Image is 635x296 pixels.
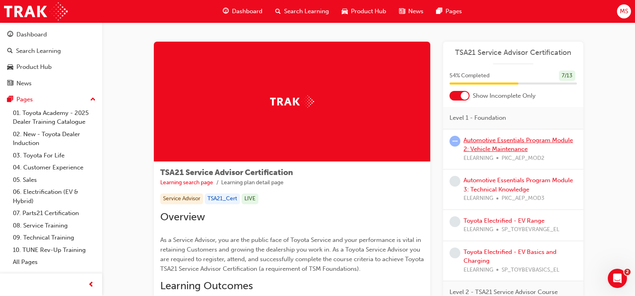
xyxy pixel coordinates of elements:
a: 08. Service Training [10,219,99,232]
span: news-icon [7,80,13,87]
a: 09. Technical Training [10,232,99,244]
img: Trak [4,2,68,20]
div: Product Hub [16,62,52,72]
a: Product Hub [3,60,99,75]
a: 10. TUNE Rev-Up Training [10,244,99,256]
a: Toyota Electrified - EV Basics and Charging [464,248,556,265]
span: ELEARNING [464,225,493,234]
a: Search Learning [3,44,99,58]
div: Search Learning [16,46,61,56]
span: Level 1 - Foundation [450,113,506,123]
span: prev-icon [88,280,94,290]
div: 7 / 13 [559,70,575,81]
a: TSA21 Service Advisor Certification [450,48,577,57]
button: DashboardSearch LearningProduct HubNews [3,26,99,92]
span: MS [620,7,628,16]
img: Trak [270,95,314,108]
span: learningRecordVerb_NONE-icon [450,216,460,227]
span: search-icon [275,6,281,16]
button: Pages [3,92,99,107]
span: learningRecordVerb_ATTEMPT-icon [450,136,460,147]
a: guage-iconDashboard [216,3,269,20]
span: guage-icon [7,31,13,38]
a: 04. Customer Experience [10,161,99,174]
a: Learning search page [160,179,213,186]
li: Learning plan detail page [221,178,284,187]
span: News [408,7,423,16]
span: Dashboard [232,7,262,16]
span: up-icon [90,95,96,105]
a: Toyota Electrified - EV Range [464,217,544,224]
span: car-icon [342,6,348,16]
a: 01. Toyota Academy - 2025 Dealer Training Catalogue [10,107,99,128]
span: pages-icon [436,6,442,16]
div: LIVE [242,193,258,204]
a: news-iconNews [393,3,430,20]
div: Pages [16,95,33,104]
button: MS [617,4,631,18]
span: learningRecordVerb_NONE-icon [450,176,460,187]
span: SP_TOYBEVRANGE_EL [502,225,559,234]
span: As a Service Advisor, you are the public face of Toyota Service and your performance is vital in ... [160,236,425,272]
span: ELEARNING [464,154,493,163]
a: pages-iconPages [430,3,468,20]
span: car-icon [7,64,13,71]
a: All Pages [10,256,99,268]
span: search-icon [7,48,13,55]
span: Pages [446,7,462,16]
span: 2 [624,269,631,275]
span: ELEARNING [464,194,493,203]
span: Overview [160,211,205,223]
span: Learning Outcomes [160,280,253,292]
a: search-iconSearch Learning [269,3,335,20]
span: Search Learning [284,7,329,16]
span: PKC_AEP_MOD3 [502,194,544,203]
span: TSA21 Service Advisor Certification [160,168,293,177]
a: Automotive Essentials Program Module 3: Technical Knowledge [464,177,573,193]
span: PKC_AEP_MOD2 [502,154,544,163]
span: news-icon [399,6,405,16]
span: 54 % Completed [450,71,490,81]
a: 03. Toyota For Life [10,149,99,162]
a: car-iconProduct Hub [335,3,393,20]
span: learningRecordVerb_NONE-icon [450,248,460,258]
a: News [3,76,99,91]
span: ELEARNING [464,266,493,275]
div: TSA21_Cert [205,193,240,204]
span: Product Hub [351,7,386,16]
a: 07. Parts21 Certification [10,207,99,219]
a: Dashboard [3,27,99,42]
a: Automotive Essentials Program Module 2: Vehicle Maintenance [464,137,573,153]
div: Dashboard [16,30,47,39]
span: Show Incomplete Only [473,91,536,101]
iframe: Intercom live chat [608,269,627,288]
a: 05. Sales [10,174,99,186]
div: News [16,79,32,88]
span: SP_TOYBEVBASICS_EL [502,266,559,275]
a: 06. Electrification (EV & Hybrid) [10,186,99,207]
span: guage-icon [223,6,229,16]
div: Service Advisor [160,193,203,204]
a: 02. New - Toyota Dealer Induction [10,128,99,149]
span: pages-icon [7,96,13,103]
